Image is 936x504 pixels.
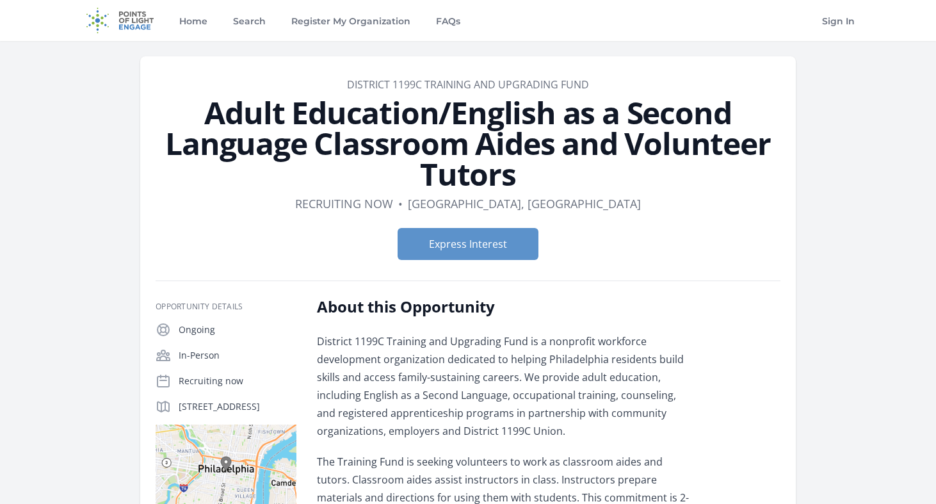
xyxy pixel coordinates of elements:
[398,195,403,213] div: •
[179,400,296,413] p: [STREET_ADDRESS]
[317,297,691,317] h2: About this Opportunity
[156,302,296,312] h3: Opportunity Details
[317,332,691,440] p: District 1199C Training and Upgrading Fund is a nonprofit workforce development organization dedi...
[408,195,641,213] dd: [GEOGRAPHIC_DATA], [GEOGRAPHIC_DATA]
[179,323,296,336] p: Ongoing
[156,97,780,190] h1: Adult Education/English as a Second Language Classroom Aides and Volunteer Tutors
[295,195,393,213] dd: Recruiting now
[179,349,296,362] p: In-Person
[179,375,296,387] p: Recruiting now
[398,228,538,260] button: Express Interest
[347,77,589,92] a: District 1199C Training and Upgrading Fund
